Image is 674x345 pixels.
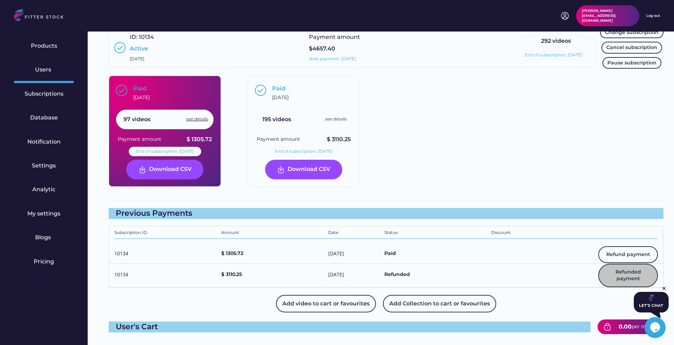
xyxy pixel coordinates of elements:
[328,250,381,259] div: [DATE]
[327,136,351,143] div: $ 3110.25
[30,114,58,122] div: Database
[634,285,669,318] iframe: chat widget
[34,258,54,265] div: Pricing
[118,136,161,143] div: Payment amount
[328,271,381,280] div: [DATE]
[600,27,663,39] button: Change subscription
[384,271,488,280] div: Refunded
[130,33,154,41] div: ID: 10134
[276,295,376,312] button: Add video to cart or favourites
[582,8,634,23] div: [PERSON_NAME][EMAIL_ADDRESS][DOMAIN_NAME]
[598,264,658,287] button: Refunded payment
[32,186,55,193] div: Analytic
[384,250,488,259] div: Paid
[309,45,335,53] div: $4657.40
[288,165,330,174] div: Download CSV
[123,116,150,123] div: 97 videos
[645,317,667,338] iframe: chat widget
[35,234,53,241] div: Blogs
[602,57,661,69] button: Pause subscription
[309,56,356,62] div: Next payment: [DATE]
[130,56,144,62] div: [DATE]
[114,250,218,259] div: 10134
[109,208,663,219] div: Previous Payments
[27,138,61,146] div: Notification
[561,12,569,20] img: profile-circle.svg
[133,85,147,92] div: Paid
[114,42,126,53] img: Group%201000002397.svg
[149,165,192,174] div: Download CSV
[221,250,325,259] div: $ 1305.72
[525,37,587,45] div: 292 videos
[221,230,325,237] div: Amount
[309,33,362,41] div: Payment amount
[32,162,56,170] div: Settings
[525,52,582,58] div: End of subscription: [DATE]
[138,165,147,174] img: Frame%20%287%29.svg
[221,271,325,280] div: $ 3110.25
[186,116,208,122] div: see details
[136,149,194,154] div: End of subscription: [DATE]
[114,271,218,280] div: 10134
[646,13,660,18] div: Log out
[27,210,60,218] div: My settings
[255,85,266,96] img: Group%201000002397.svg
[114,230,218,237] div: Subscription ID
[272,85,285,92] div: Paid
[328,230,381,237] div: Date
[383,295,496,312] button: Add Collection to cart or favourites
[275,149,332,154] div: End of subscription: [DATE]
[325,116,347,122] div: see details
[601,42,662,54] button: Cancel subscription
[187,136,212,143] div: $ 1305.72
[619,323,632,330] strong: 0.00
[632,323,658,330] div: per month
[272,94,289,101] div: [DATE]
[25,90,63,98] div: Subscriptions
[133,94,150,101] div: [DATE]
[384,230,488,237] div: Status
[603,323,612,331] img: bag-tick-2.svg
[130,45,148,53] div: Active
[277,165,285,174] img: Frame%20%287%29.svg
[35,66,53,74] div: Users
[109,322,591,332] div: User's Cart
[14,9,69,23] img: LOGO.svg
[257,136,300,143] div: Payment amount
[491,230,595,237] div: Discount
[116,85,127,96] img: Group%201000002397.svg
[598,246,658,263] button: Refund payment
[31,42,57,50] div: Products
[262,116,291,123] div: 195 videos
